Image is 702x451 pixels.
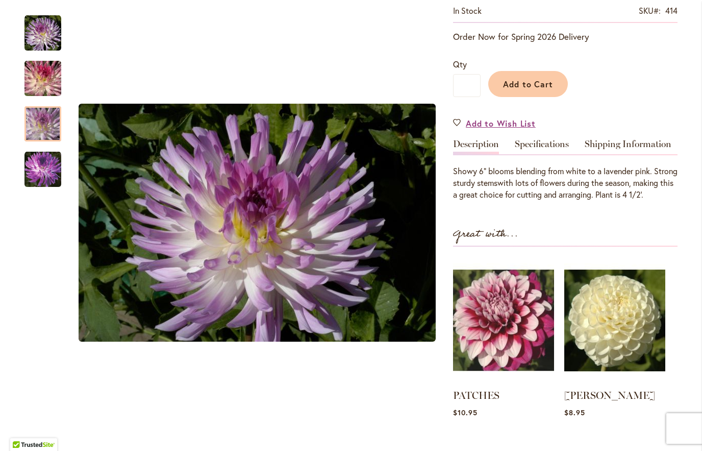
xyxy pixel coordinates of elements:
div: 414 [665,5,678,17]
div: Availability [453,5,482,17]
a: Specifications [515,139,569,154]
img: BOLD ACCENT [24,15,61,52]
strong: SKU [639,5,661,16]
span: Add to Cart [503,79,554,89]
img: BOLD ACCENT [6,54,80,103]
div: Detailed Product Info [453,139,678,201]
a: PATCHES [453,389,499,401]
div: BOLD ACCENT [71,5,443,441]
div: Product Images [71,5,490,441]
span: In stock [453,5,482,16]
button: Add to Cart [488,71,568,97]
a: Description [453,139,499,154]
div: BOLD ACCENT [24,51,71,96]
iframe: Launch Accessibility Center [8,415,36,443]
div: Showy 6" blooms blending from white to a lavender pink. Strong sturdy stemswith lots of flowers d... [453,165,678,201]
a: [PERSON_NAME] [564,389,655,401]
div: BOLD ACCENT [24,96,71,141]
div: BOLD ACCENT [24,141,61,187]
img: WHITE NETTIE [564,257,665,384]
span: Add to Wish List [466,117,536,129]
p: Order Now for Spring 2026 Delivery [453,31,678,43]
span: $10.95 [453,408,478,417]
span: $8.95 [564,408,585,417]
img: BOLD ACCENT [24,151,61,188]
strong: Great with... [453,226,518,243]
img: PATCHES [453,257,554,384]
a: Add to Wish List [453,117,536,129]
img: BOLD ACCENT [79,104,436,342]
a: Shipping Information [585,139,671,154]
div: BOLD ACCENT [24,5,71,51]
span: Qty [453,59,467,69]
